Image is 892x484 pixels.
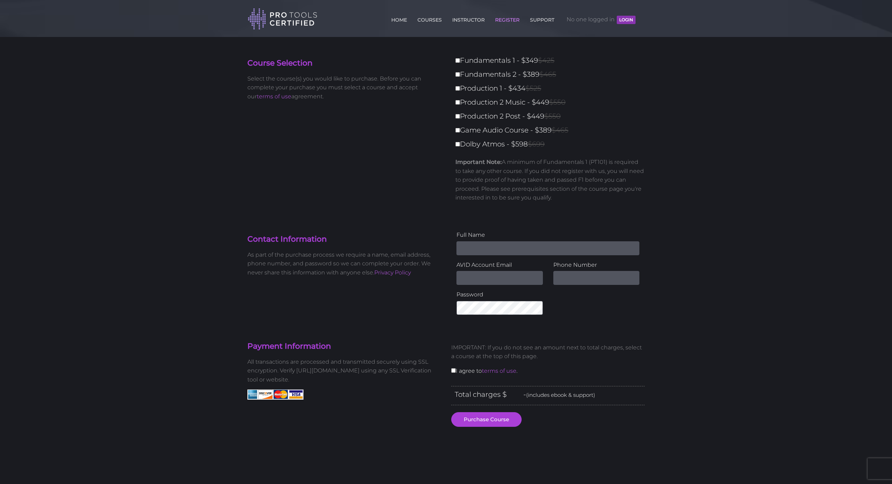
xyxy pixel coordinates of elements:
label: Production 1 - $434 [455,82,649,94]
p: IMPORTANT: If you do not see an amount next to total charges, select a course at the top of this ... [451,343,645,361]
label: Game Audio Course - $389 [455,124,649,136]
span: $465 [539,70,556,78]
span: (includes ebook & support) [526,392,595,398]
label: Fundamentals 2 - $389 [455,68,649,81]
p: All transactions are processed and transmitted securely using SSL encryption. Verify [URL][DOMAIN... [247,357,441,384]
a: terms of use [482,368,516,374]
a: SUPPORT [528,13,556,24]
input: Fundamentals 2 - $389$465 [455,72,460,77]
label: Phone Number [553,260,640,270]
h4: Payment Information [247,341,441,352]
label: Password [456,290,543,299]
span: $550 [549,98,566,106]
label: AVID Account Email [456,260,543,270]
span: $525 [525,84,541,92]
div: Total charges $ - [451,386,645,405]
a: REGISTER [493,13,521,24]
span: No one logged in [567,9,636,30]
p: Select the course(s) you would like to purchase. Before you can complete your purchase you must s... [247,74,441,101]
a: terms of use [257,93,291,100]
label: Production 2 Music - $449 [455,96,649,108]
label: Full Name [456,230,639,240]
a: Privacy Policy [374,269,411,276]
label: Fundamentals 1 - $349 [455,54,649,67]
input: Production 1 - $434$525 [455,86,460,91]
div: I agree to . [446,338,650,386]
label: Production 2 Post - $449 [455,110,649,122]
a: COURSES [416,13,444,24]
p: A minimum of Fundamentals 1 (PT101) is required to take any other course. If you did not register... [455,158,645,202]
input: Fundamentals 1 - $349$425 [455,58,460,63]
p: As part of the purchase process we require a name, email address, phone number, and password so w... [247,250,441,277]
h4: Contact Information [247,234,441,245]
span: $425 [538,56,554,65]
span: $465 [552,126,568,134]
img: Pro Tools Certified Logo [248,8,317,30]
input: Dolby Atmos - $598$699 [455,142,460,146]
h4: Course Selection [247,58,441,69]
img: American Express, Discover, MasterCard, Visa [247,390,303,400]
span: $699 [528,140,545,148]
span: $550 [544,112,561,120]
a: INSTRUCTOR [451,13,486,24]
input: Production 2 Post - $449$550 [455,114,460,119]
button: Purchase Course [451,412,522,427]
strong: Important Note: [455,159,502,165]
input: Game Audio Course - $389$465 [455,128,460,133]
button: LOGIN [617,16,636,24]
input: Production 2 Music - $449$550 [455,100,460,105]
label: Dolby Atmos - $598 [455,138,649,150]
a: HOME [390,13,409,24]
